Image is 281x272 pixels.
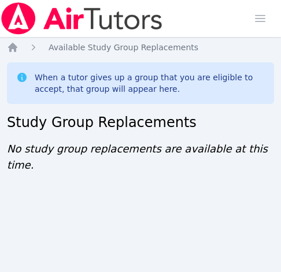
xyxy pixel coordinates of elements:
div: When a tutor gives up a group that you are eligible to accept, that group will appear here. [35,72,265,95]
span: Available Study Group Replacements [49,43,198,52]
nav: Breadcrumb [7,42,274,53]
h2: Study Group Replacements [7,113,274,132]
span: No study group replacements are available at this time. [7,143,268,171]
a: Available Study Group Replacements [49,42,198,53]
